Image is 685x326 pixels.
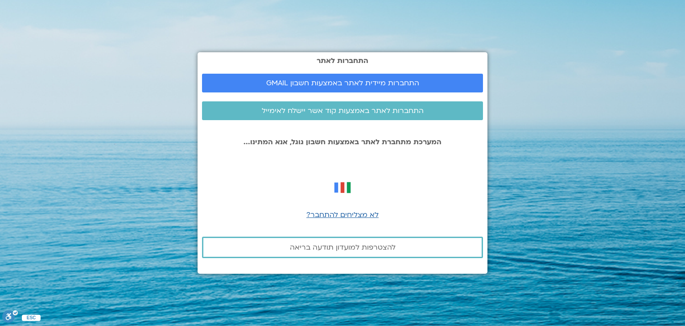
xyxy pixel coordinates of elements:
span: התחברות לאתר באמצעות קוד אשר יישלח לאימייל [262,107,424,115]
p: המערכת מתחברת לאתר באמצעות חשבון גוגל, אנא המתינו... [202,138,483,146]
a: התחברות מיידית לאתר באמצעות חשבון GMAIL [202,74,483,92]
a: התחברות לאתר באמצעות קוד אשר יישלח לאימייל [202,101,483,120]
span: התחברות מיידית לאתר באמצעות חשבון GMAIL [266,79,419,87]
a: להצטרפות למועדון תודעה בריאה [202,237,483,258]
a: לא מצליחים להתחבר? [306,210,379,220]
h2: התחברות לאתר [202,57,483,65]
span: להצטרפות למועדון תודעה בריאה [290,243,396,251]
